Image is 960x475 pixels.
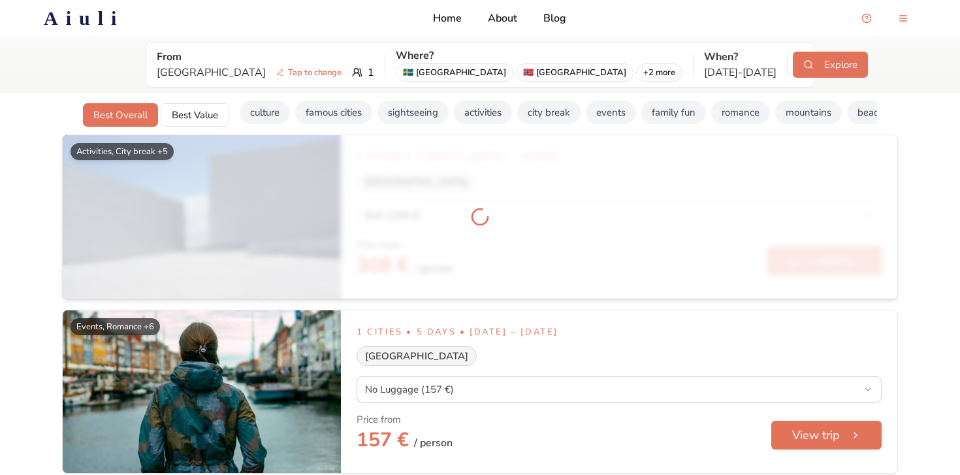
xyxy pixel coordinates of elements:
button: city break [517,101,581,124]
div: + 2 more [636,63,682,82]
h2: Aiuli [44,7,124,30]
a: Blog [543,10,566,26]
button: activities [454,101,512,124]
div: [GEOGRAPHIC_DATA] [357,346,477,366]
span: / person [414,435,453,451]
button: beach [847,101,895,124]
button: View trip [771,421,882,450]
button: menu-button [890,5,916,31]
p: [GEOGRAPHIC_DATA] [157,65,347,80]
button: family fun [641,101,706,124]
div: 1 [157,65,374,80]
button: romance [711,101,770,124]
button: famous cities [295,101,372,124]
p: 1 Cities • 5 Days • [DATE] – [DATE] [357,326,882,339]
button: Explore [793,52,868,78]
div: Activities, City break +5 [71,143,174,160]
button: Best Overall [83,103,158,127]
img: Image of Copenhagen Dk [63,310,341,474]
p: [DATE] - [DATE] [704,65,776,80]
p: Where? [396,48,682,63]
a: Aiuli [23,7,145,30]
div: Events, Romance +6 [71,318,160,335]
div: [GEOGRAPHIC_DATA] [516,63,633,82]
button: mountains [775,101,842,124]
h2: 157 € [357,429,453,457]
button: sightseeing [377,101,449,124]
a: Home [433,10,462,26]
button: culture [240,101,290,124]
p: From [157,49,374,65]
div: Price from [357,413,401,426]
span: flag [523,67,534,78]
span: Tap to change [271,66,347,79]
p: When? [704,49,776,65]
div: [GEOGRAPHIC_DATA] [396,63,513,82]
button: events [586,101,636,124]
a: About [488,10,517,26]
button: Best Value [161,103,229,127]
span: flag [403,67,413,78]
button: Open support chat [854,5,880,31]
